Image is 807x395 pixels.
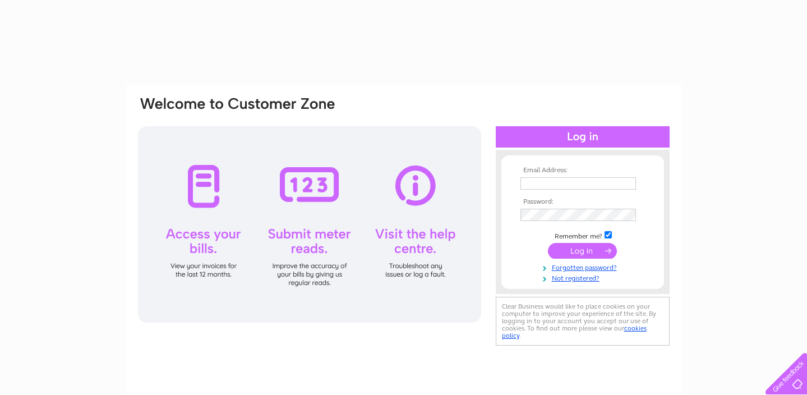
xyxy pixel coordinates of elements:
th: Password: [518,198,648,206]
div: Clear Business would like to place cookies on your computer to improve your experience of the sit... [496,297,670,346]
a: cookies policy [502,324,647,339]
a: Not registered? [520,272,648,283]
input: Submit [548,243,617,259]
th: Email Address: [518,167,648,174]
a: Forgotten password? [520,261,648,272]
td: Remember me? [518,229,648,241]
